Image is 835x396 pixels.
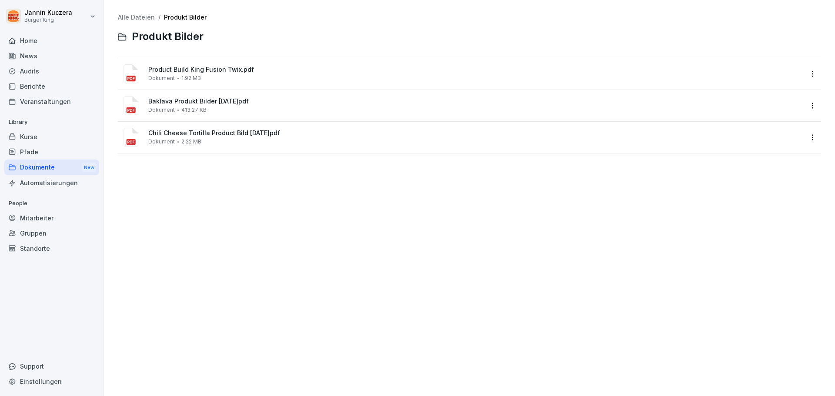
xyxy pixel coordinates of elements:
[4,129,99,144] a: Kurse
[4,241,99,256] a: Standorte
[82,163,97,173] div: New
[164,13,207,21] a: Produkt Bilder
[148,66,803,73] span: Product Build King Fusion Twix.pdf
[4,115,99,129] p: Library
[148,130,803,137] span: Chili Cheese Tortilla Product Bild [DATE]pdf
[4,359,99,374] div: Support
[4,374,99,389] a: Einstellungen
[148,75,175,81] span: Dokument
[158,14,160,21] span: /
[4,175,99,190] a: Automatisierungen
[4,94,99,109] a: Veranstaltungen
[4,48,99,63] a: News
[181,107,207,113] span: 413.27 KB
[4,160,99,176] a: DokumenteNew
[181,75,201,81] span: 1.92 MB
[118,13,155,21] a: Alle Dateien
[148,139,175,145] span: Dokument
[148,107,175,113] span: Dokument
[4,226,99,241] a: Gruppen
[132,30,204,43] span: Produkt Bilder
[4,196,99,210] p: People
[24,17,72,23] p: Burger King
[4,210,99,226] a: Mitarbeiter
[4,144,99,160] a: Pfade
[24,9,72,17] p: Jannin Kuczera
[4,63,99,79] a: Audits
[181,139,201,145] span: 2.22 MB
[4,79,99,94] a: Berichte
[4,160,99,176] div: Dokumente
[148,98,803,105] span: Baklava Produkt Bilder [DATE]pdf
[4,33,99,48] a: Home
